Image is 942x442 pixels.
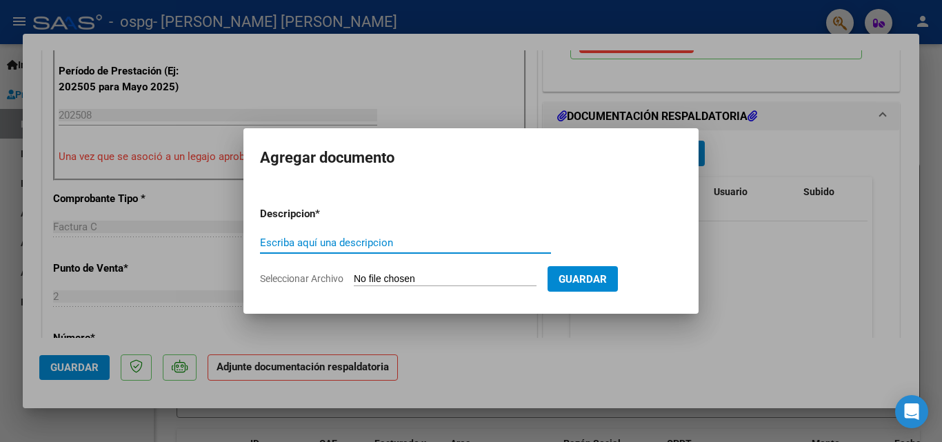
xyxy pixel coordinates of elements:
span: Seleccionar Archivo [260,273,343,284]
h2: Agregar documento [260,145,682,171]
p: Descripcion [260,206,387,222]
div: Open Intercom Messenger [895,395,928,428]
span: Guardar [559,273,607,285]
button: Guardar [548,266,618,292]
